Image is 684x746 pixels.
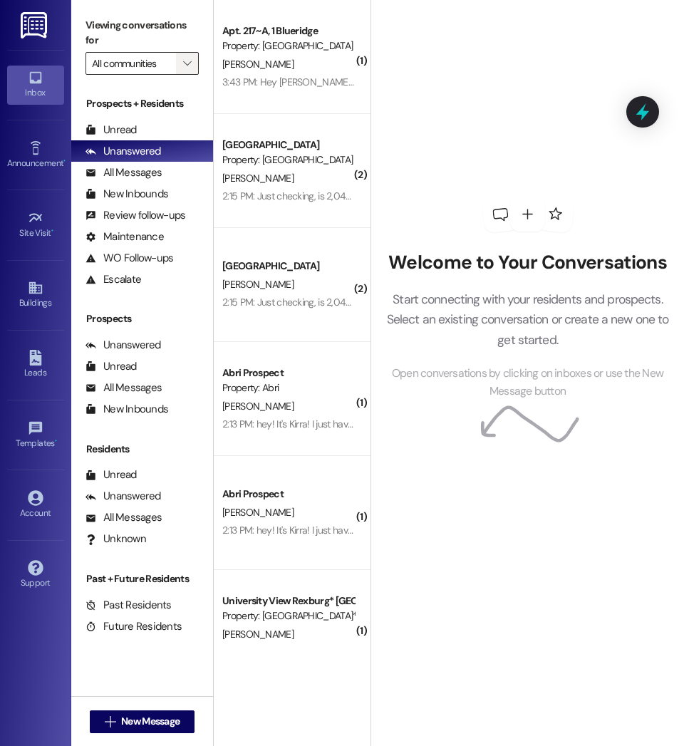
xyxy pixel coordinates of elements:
i:  [105,716,115,727]
div: Apt. 217~A, 1 Blueridge [222,24,354,38]
div: 2:15 PM: Just checking, is 2,047 my total cost for this semester? [222,296,483,309]
div: [GEOGRAPHIC_DATA] [222,138,354,152]
a: Leads [7,346,64,384]
div: [GEOGRAPHIC_DATA] [222,259,354,274]
div: University View Rexburg* [GEOGRAPHIC_DATA] [222,594,354,608]
div: Unread [85,123,137,138]
span: [PERSON_NAME] [222,400,294,413]
span: [PERSON_NAME] [222,506,294,519]
a: Support [7,556,64,594]
div: All Messages [85,510,162,525]
div: Unanswered [85,489,161,504]
a: Account [7,486,64,524]
div: Unanswered [85,338,161,353]
span: • [55,436,57,446]
a: Buildings [7,276,64,314]
div: Unread [85,467,137,482]
a: Templates • [7,416,64,455]
div: Property: Abri [222,380,354,395]
span: [PERSON_NAME] [222,278,294,291]
i:  [183,58,191,69]
div: Escalate [85,272,141,287]
div: 2:15 PM: Just checking, is 2,047 my total cost for this semester? [222,190,483,202]
div: Unanswered [85,144,161,159]
div: All Messages [85,165,162,180]
div: Unknown [85,532,146,546]
div: WO Follow-ups [85,251,173,266]
div: Property: [GEOGRAPHIC_DATA] [222,38,354,53]
span: Open conversations by clicking on inboxes or use the New Message button [381,365,674,400]
div: Property: [GEOGRAPHIC_DATA] [222,152,354,167]
div: Review follow-ups [85,208,185,223]
div: New Inbounds [85,402,168,417]
span: [PERSON_NAME] [222,628,294,641]
div: Prospects [71,311,213,326]
div: New Inbounds [85,187,168,202]
div: Past + Future Residents [71,571,213,586]
div: All Messages [85,380,162,395]
div: Abri Prospect [222,487,354,502]
span: • [51,226,53,236]
span: New Message [121,714,180,729]
p: Start connecting with your residents and prospects. Select an existing conversation or create a n... [381,289,674,350]
div: Prospects + Residents [71,96,213,111]
input: All communities [92,52,176,75]
span: • [63,156,66,166]
label: Viewing conversations for [85,14,199,52]
div: Past Residents [85,598,172,613]
a: Site Visit • [7,206,64,244]
div: Future Residents [85,619,182,634]
h2: Welcome to Your Conversations [381,252,674,274]
span: [PERSON_NAME] [222,172,294,185]
span: [PERSON_NAME] [222,58,294,71]
div: Unread [85,359,137,374]
div: Residents [71,442,213,457]
img: ResiDesk Logo [21,12,50,38]
div: Property: [GEOGRAPHIC_DATA]* [222,608,354,623]
div: Maintenance [85,229,164,244]
a: Inbox [7,66,64,104]
div: Abri Prospect [222,366,354,380]
button: New Message [90,710,195,733]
